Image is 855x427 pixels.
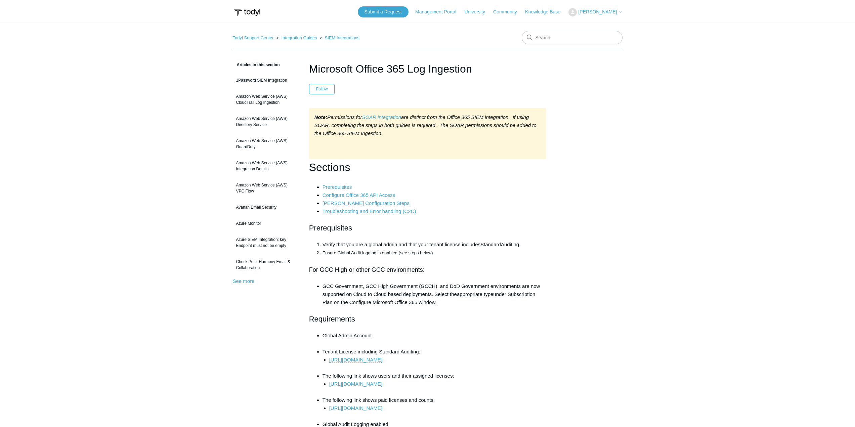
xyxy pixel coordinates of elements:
button: [PERSON_NAME] [568,8,622,16]
span: under Subscription Plan on the Configure Microsoft Office 365 window. [323,291,536,305]
a: Amazon Web Service (AWS) VPC Flow [233,179,299,198]
li: SIEM Integrations [318,35,359,40]
span: appropriate type [457,291,493,297]
span: [PERSON_NAME] [578,9,617,14]
li: The following link shows users and their assigned licenses: [323,372,546,396]
img: Todyl Support Center Help Center home page [233,6,261,18]
button: Follow Article [309,84,335,94]
li: The following link shows paid licenses and counts: [323,396,546,420]
a: [URL][DOMAIN_NAME] [329,357,382,363]
a: 1Password SIEM Integration [233,74,299,87]
span: Verify that you are a global admin and that your tenant license includes [323,242,480,247]
h2: Prerequisites [309,222,546,234]
span: Articles in this section [233,62,280,67]
a: Amazon Web Service (AWS) CloudTrail Log Ingestion [233,90,299,109]
li: Integration Guides [275,35,318,40]
a: Todyl Support Center [233,35,274,40]
span: For GCC High or other GCC environments: [309,266,425,273]
a: Azure SIEM Integration: key Endpoint must not be empty [233,233,299,252]
li: Tenant License including Standard Auditing: [323,348,546,372]
h1: Microsoft Office 365 Log Ingestion [309,61,546,77]
a: Amazon Web Service (AWS) Integration Details [233,157,299,175]
a: Knowledge Base [525,8,567,15]
li: Todyl Support Center [233,35,275,40]
a: [PERSON_NAME] Configuration Steps [323,200,410,206]
a: [URL][DOMAIN_NAME] [329,405,382,411]
a: SOAR integration [362,114,401,120]
a: University [464,8,491,15]
input: Search [522,31,623,44]
li: Global Admin Account [323,332,546,348]
span: Ensure Global Audit logging is enabled (see steps below). [323,250,434,255]
a: Amazon Web Service (AWS) Directory Service [233,112,299,131]
a: Submit a Request [358,6,409,17]
span: GCC Government, GCC High Government (GCCH), and DoD Government environments are now supported on ... [323,283,540,297]
a: Integration Guides [281,35,317,40]
strong: Note: [314,114,327,120]
em: are distinct from the Office 365 SIEM integration. If using SOAR, completing the steps in both gu... [314,114,537,136]
h2: Requirements [309,313,546,325]
a: Azure Monitor [233,217,299,230]
h1: Sections [309,159,546,176]
a: Troubleshooting and Error handling (C2C) [323,208,416,214]
a: Prerequisites [323,184,352,190]
a: Check Point Harmony Email & Collaboration [233,255,299,274]
a: [URL][DOMAIN_NAME] [329,381,382,387]
a: See more [233,278,255,284]
a: Management Portal [415,8,463,15]
span: Standard [480,242,501,247]
em: Permissions for [314,114,362,120]
span: Auditing [501,242,519,247]
a: Configure Office 365 API Access [323,192,395,198]
a: Community [493,8,524,15]
span: . [519,242,520,247]
a: Avanan Email Security [233,201,299,214]
a: Amazon Web Service (AWS) GuardDuty [233,134,299,153]
a: SIEM Integrations [325,35,359,40]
